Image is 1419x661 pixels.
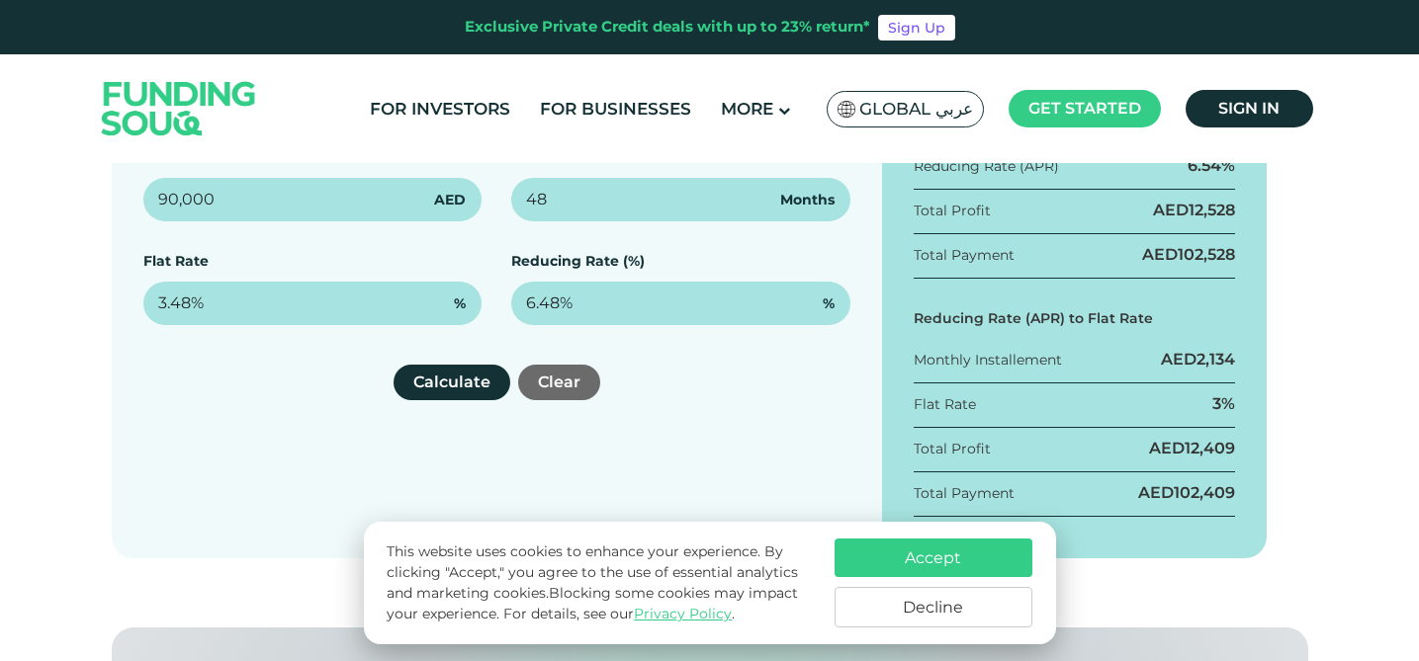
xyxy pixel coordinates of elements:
span: For details, see our . [503,605,735,622]
div: Total Payment [914,245,1015,266]
div: Total Profit [914,201,991,221]
button: Decline [835,587,1032,627]
span: 12,409 [1185,439,1235,457]
div: 6.54% [1188,155,1235,177]
div: Monthly Installement [914,350,1062,371]
span: % [454,293,466,314]
a: Sign in [1186,90,1313,127]
div: AED [1138,482,1235,504]
div: Total Payment [914,483,1015,504]
div: Exclusive Private Credit deals with up to 23% return* [465,16,870,39]
span: AED [434,190,466,210]
div: Reducing Rate (APR) to Flat Rate [914,308,1236,329]
div: AED [1142,244,1235,266]
span: 102,528 [1178,245,1235,264]
span: Blocking some cookies may impact your experience. [387,584,798,622]
div: Reducing Rate (APR) [914,156,1059,177]
button: Calculate [394,365,510,400]
span: % [823,293,835,314]
span: 102,409 [1174,483,1235,502]
img: SA Flag [838,101,855,118]
span: More [721,99,773,119]
a: Privacy Policy [634,605,732,622]
img: Logo [82,58,276,158]
div: Total Profit [914,439,991,459]
a: For Businesses [535,93,696,125]
div: AED [1153,200,1235,221]
div: 3% [1212,393,1235,415]
button: Clear [518,365,600,400]
div: AED [1161,349,1235,371]
span: Months [780,190,835,210]
label: Flat Rate [143,252,209,270]
a: Sign Up [878,15,955,41]
label: Reducing Rate (%) [511,252,645,270]
p: This website uses cookies to enhance your experience. By clicking "Accept," you agree to the use ... [387,541,814,624]
a: For Investors [365,93,515,125]
span: Sign in [1218,99,1280,118]
div: AED [1149,438,1235,459]
span: 12,528 [1189,201,1235,219]
div: Flat Rate [914,394,976,415]
span: Global عربي [859,98,973,121]
button: Accept [835,538,1032,577]
span: Get started [1028,99,1141,118]
span: 2,134 [1197,350,1235,369]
